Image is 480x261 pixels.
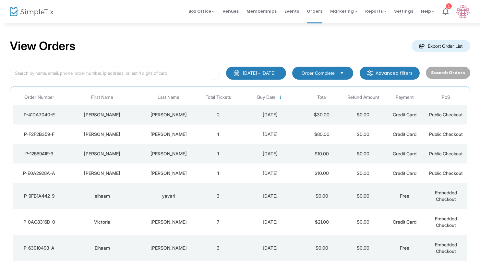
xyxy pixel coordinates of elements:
td: 3 [198,183,239,209]
div: 8/21/2025 [241,111,300,118]
td: $0.00 [301,183,342,209]
span: Credit Card [393,131,416,137]
m-button: Export Order List [412,40,470,52]
span: Orders [307,3,322,20]
span: Payment [396,95,414,100]
span: Credit Card [393,170,416,176]
span: First Name [91,95,113,100]
span: Marketing [330,8,357,14]
div: 8/21/2025 [241,245,300,251]
div: 8/21/2025 [241,170,300,176]
span: Reports [365,8,386,14]
span: Public Checkout [429,170,463,176]
div: Teague [141,131,196,137]
div: [DATE] - [DATE] [243,70,275,76]
span: Public Checkout [429,131,463,137]
span: Credit Card [393,151,416,156]
td: $0.00 [301,235,342,261]
span: Sortable [278,95,283,100]
span: Buy Date [257,95,276,100]
div: yavari [141,193,196,199]
td: 1 [198,163,239,183]
td: $0.00 [342,144,384,163]
div: Kim [67,170,138,176]
span: PoS [442,95,450,100]
div: 8/21/2025 [241,131,300,137]
span: Last Name [158,95,179,100]
div: 1 [446,3,452,9]
div: Keeler [141,111,196,118]
div: Mendez [141,170,196,176]
span: Memberships [246,3,277,20]
m-button: Advanced filters [360,67,420,80]
div: P-63910493-A [15,245,64,251]
span: Venues [222,3,239,20]
div: P-0AC8316D-0 [15,219,64,225]
td: $10.00 [301,163,342,183]
img: monthly [233,70,240,76]
span: Public Checkout [429,112,463,117]
td: 3 [198,235,239,261]
span: Box Office [188,8,215,14]
th: Total [301,90,342,105]
div: Kim [67,150,138,157]
span: Embedded Checkout [435,242,457,254]
div: P-9FB1A442-9 [15,193,64,199]
td: $10.00 [301,144,342,163]
div: P-F2F2B359-F [15,131,64,137]
div: P-E0A2928A-A [15,170,64,176]
div: Laura [67,131,138,137]
div: P-41DA7040-E [15,111,64,118]
span: Embedded Checkout [435,190,457,202]
td: $21.00 [301,209,342,235]
th: Refund Amount [342,90,384,105]
button: [DATE] - [DATE] [226,67,286,80]
td: $0.00 [342,183,384,209]
div: Elhaam [67,245,138,251]
span: Events [284,3,299,20]
td: $80.00 [301,124,342,144]
td: $0.00 [342,124,384,144]
td: $0.00 [342,209,384,235]
td: $30.00 [301,105,342,124]
div: 8/21/2025 [241,193,300,199]
button: Select [337,70,346,77]
span: Free [400,245,409,251]
td: $0.00 [342,105,384,124]
td: 1 [198,144,239,163]
td: $0.00 [342,235,384,261]
span: Settings [394,3,413,20]
div: Mendez [141,150,196,157]
h2: View Orders [10,39,76,53]
div: Yavari [141,245,196,251]
span: Order Number [24,95,54,100]
div: 8/21/2025 [241,219,300,225]
th: Total Tickets [198,90,239,105]
span: Credit Card [393,219,416,225]
div: P-1258941E-9 [15,150,64,157]
div: elhaam [67,193,138,199]
td: 7 [198,209,239,235]
span: Public Checkout [429,151,463,156]
div: Victoria [67,219,138,225]
img: filter [367,70,373,76]
div: 8/21/2025 [241,150,300,157]
span: Help [421,8,435,14]
td: $0.00 [342,163,384,183]
div: Elman [141,219,196,225]
div: Kate [67,111,138,118]
span: Free [400,193,409,199]
span: Order Complete [302,70,335,76]
span: Credit Card [393,112,416,117]
td: 1 [198,124,239,144]
td: 2 [198,105,239,124]
span: Embedded Checkout [435,216,457,228]
input: Search by name, email, phone, order number, ip address, or last 4 digits of card [10,67,220,80]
